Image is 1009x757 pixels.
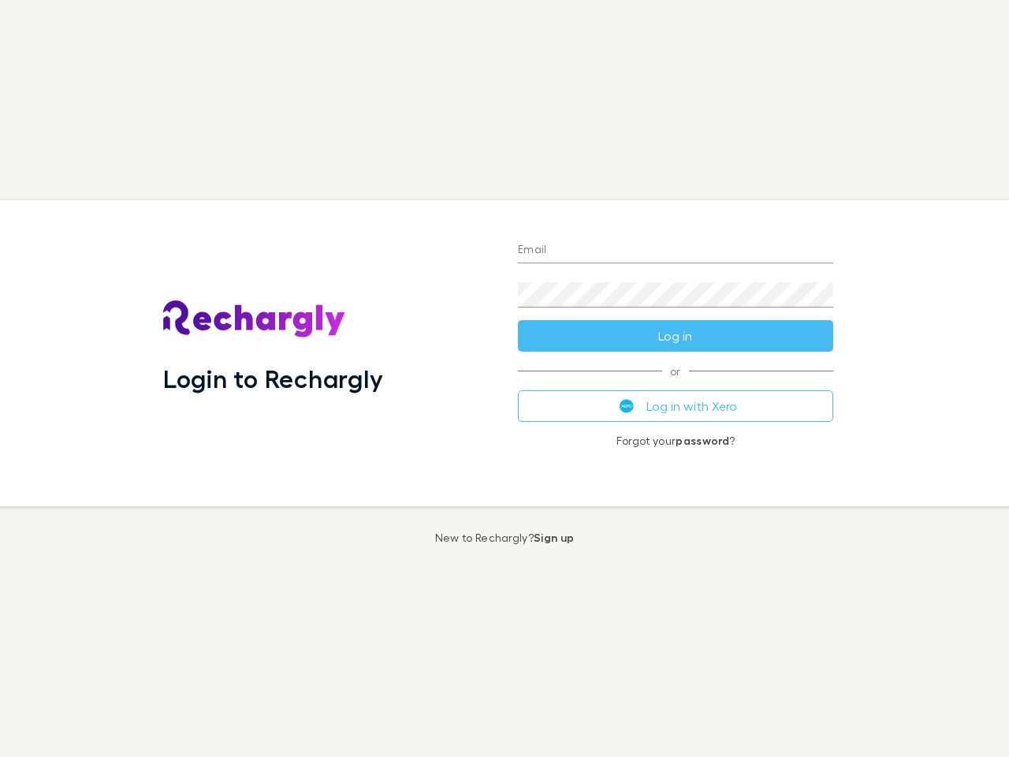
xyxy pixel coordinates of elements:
a: password [676,434,729,447]
p: New to Rechargly? [435,531,575,544]
button: Log in [518,320,833,352]
img: Rechargly's Logo [163,300,346,338]
img: Xero's logo [620,399,634,413]
button: Log in with Xero [518,390,833,422]
p: Forgot your ? [518,434,833,447]
h1: Login to Rechargly [163,364,383,393]
a: Sign up [534,531,574,544]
